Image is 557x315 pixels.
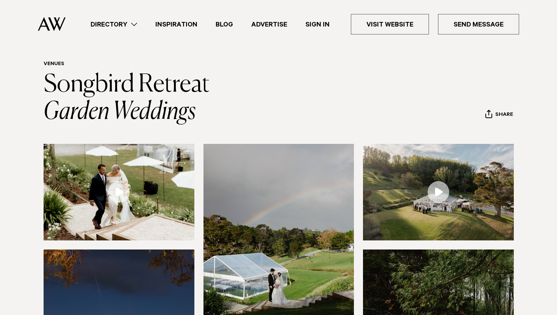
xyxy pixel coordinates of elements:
[146,19,207,30] a: Inspiration
[242,19,296,30] a: Advertise
[485,109,513,121] button: Share
[38,17,66,31] img: Auckland Weddings Logo
[438,14,519,34] a: Send Message
[207,19,242,30] a: Blog
[44,73,213,124] a: Songbird Retreat Garden Weddings
[81,19,146,30] a: Directory
[351,14,429,34] a: Visit Website
[44,61,64,67] a: Venues
[495,112,513,119] span: Share
[296,19,339,30] a: Sign In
